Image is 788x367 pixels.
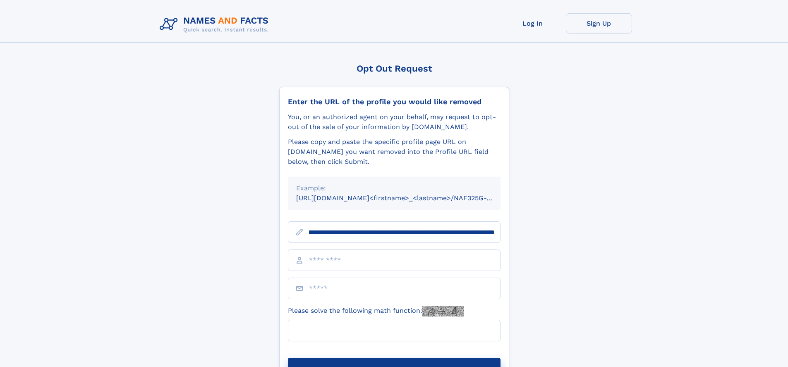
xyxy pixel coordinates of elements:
[279,63,509,74] div: Opt Out Request
[288,137,501,167] div: Please copy and paste the specific profile page URL on [DOMAIN_NAME] you want removed into the Pr...
[296,183,492,193] div: Example:
[566,13,632,34] a: Sign Up
[156,13,275,36] img: Logo Names and Facts
[288,97,501,106] div: Enter the URL of the profile you would like removed
[500,13,566,34] a: Log In
[288,112,501,132] div: You, or an authorized agent on your behalf, may request to opt-out of the sale of your informatio...
[288,306,464,317] label: Please solve the following math function:
[296,194,516,202] small: [URL][DOMAIN_NAME]<firstname>_<lastname>/NAF325G-xxxxxxxx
